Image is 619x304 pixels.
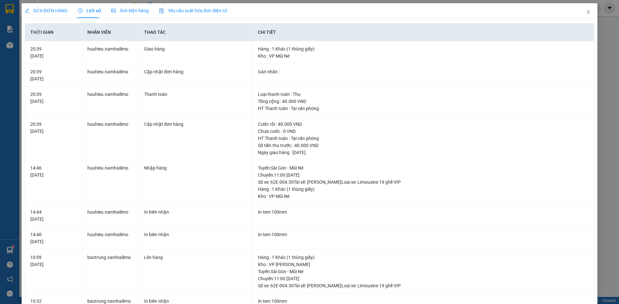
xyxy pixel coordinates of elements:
[30,164,76,179] div: 14:46 [DATE]
[258,91,589,98] div: Loại thanh toán : Thu
[258,193,589,200] div: Kho : VP Mũi Né
[258,268,589,289] div: Tuyến : Sài Gòn - Mũi Né Chuyến: 11:00 [DATE] Số xe: 62E-004.30 Tài xế: [PERSON_NAME] Loại xe: Li...
[61,41,114,51] div: 30.000
[586,9,591,14] span: close
[82,23,139,41] th: Nhân viên
[61,43,70,50] span: CC :
[82,87,139,116] td: huuhieu.namhailimo
[111,8,149,13] span: Ảnh kiện hàng
[144,254,247,261] div: Lên hàng
[30,208,76,223] div: 14:44 [DATE]
[258,121,589,128] div: Cước rồi : 40.000 VND
[144,68,247,75] div: Cập nhật đơn hàng
[258,261,589,268] div: Kho : VP [PERSON_NAME]
[258,186,589,193] div: Hàng : 1 Khác (1 thùng giấy)
[5,5,57,21] div: VP [PERSON_NAME]
[144,121,247,128] div: Cập nhật đơn hàng
[82,160,139,204] td: huuhieu.namhailimo
[139,23,253,41] th: Thao tác
[258,128,589,135] div: Chưa cước : 0 VND
[78,8,83,13] span: clock-circle
[25,8,29,13] span: edit
[82,116,139,161] td: huuhieu.namhailimo
[25,8,68,13] span: SỬA ĐƠN HÀNG
[30,68,76,82] div: 20:39 [DATE]
[30,45,76,60] div: 20:39 [DATE]
[258,208,589,216] div: In tem 100mm
[258,135,589,142] div: HT Thanh toán : Tại văn phòng
[78,8,101,13] span: Lịch sử
[82,250,139,294] td: baotrung.namhailimo
[258,98,589,105] div: Tổng cộng : 40.000 VND
[258,52,589,60] div: Kho : VP Mũi Né
[258,142,589,149] div: Số tiền thu trước : 40.000 VND
[144,208,247,216] div: In biên nhận
[258,254,589,261] div: Hàng : 1 Khác (1 thùng giấy)
[5,6,15,13] span: Gửi:
[258,231,589,238] div: In tem 100mm
[144,164,247,171] div: Nhập hàng
[30,231,76,245] div: 14:40 [DATE]
[30,254,76,268] div: 10:59 [DATE]
[62,21,113,30] div: 0973411961
[62,5,113,13] div: VP Mũi Né
[253,23,594,41] th: Chi tiết
[144,91,247,98] div: Thanh toán
[25,23,82,41] th: Thời gian
[82,227,139,250] td: huuhieu.namhailimo
[258,149,589,156] div: Ngày giao hàng : [DATE]
[62,6,77,13] span: Nhận:
[82,64,139,87] td: huuhieu.namhailimo
[258,164,589,186] div: Tuyến : Sài Gòn - Mũi Né Chuyến: 11:00 [DATE] Số xe: 62E-004.30 Tài xế: [PERSON_NAME] Loại xe: Li...
[5,21,57,29] div: QUỲNH NHƯ
[5,29,57,38] div: 0888801663
[258,45,589,52] div: Hàng : 1 Khác (1 thùng giấy)
[144,231,247,238] div: In biên nhận
[111,8,116,13] span: picture
[579,3,597,21] button: Close
[82,204,139,227] td: huuhieu.namhailimo
[258,68,589,75] div: Gán nhãn :
[144,45,247,52] div: Giao hàng
[159,8,227,13] span: Yêu cầu xuất hóa đơn điện tử
[62,13,113,21] div: A LÂN
[258,105,589,112] div: HT Thanh toán : Tại văn phòng
[30,121,76,135] div: 20:39 [DATE]
[159,8,164,14] img: icon
[30,91,76,105] div: 20:39 [DATE]
[82,41,139,64] td: huuhieu.namhailimo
